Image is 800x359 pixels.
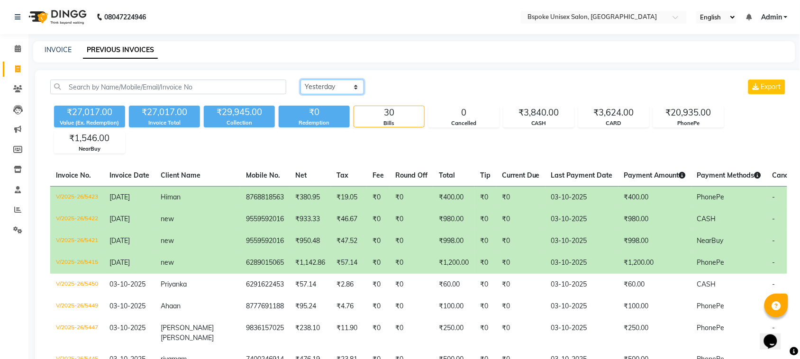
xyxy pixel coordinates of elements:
td: ₹60.00 [433,274,474,296]
span: CASH [697,215,716,223]
td: 03-10-2025 [545,296,618,317]
td: ₹0 [367,296,390,317]
span: Round Off [395,171,427,179]
td: ₹0 [390,317,433,349]
span: Priyanka [161,280,187,288]
span: CASH [697,280,716,288]
td: ₹0 [496,208,545,230]
td: ₹0 [474,186,496,208]
td: ₹0 [496,186,545,208]
td: ₹60.00 [618,274,691,296]
td: 6291622453 [240,274,290,296]
div: Collection [204,119,275,127]
div: ₹3,624.00 [579,106,649,119]
td: ₹950.48 [290,230,331,252]
td: ₹0 [390,186,433,208]
td: ₹400.00 [618,186,691,208]
div: ₹3,840.00 [504,106,574,119]
td: ₹0 [474,208,496,230]
span: new [161,215,174,223]
td: ₹1,142.86 [290,252,331,274]
span: Admin [761,12,782,22]
td: ₹95.24 [290,296,331,317]
td: ₹0 [390,230,433,252]
td: 03-10-2025 [545,230,618,252]
input: Search by Name/Mobile/Email/Invoice No [50,80,286,94]
button: Export [748,80,785,94]
span: new [161,258,174,267]
span: Payment Methods [697,171,761,179]
td: V/2025-26/5447 [50,317,104,349]
div: ₹1,546.00 [55,132,125,145]
td: ₹400.00 [433,186,474,208]
td: ₹380.95 [290,186,331,208]
span: 03-10-2025 [109,302,145,310]
span: Ahaan [161,302,181,310]
td: V/2025-26/5422 [50,208,104,230]
span: - [773,258,775,267]
span: PhonePe [697,302,725,310]
td: ₹250.00 [433,317,474,349]
img: logo [24,4,89,30]
td: ₹0 [496,230,545,252]
iframe: chat widget [760,321,791,350]
div: Bills [354,119,424,127]
span: - [773,193,775,201]
td: 9559592016 [240,208,290,230]
span: Tax [336,171,348,179]
span: new [161,236,174,245]
div: NearBuy [55,145,125,153]
td: V/2025-26/5450 [50,274,104,296]
td: ₹0 [367,208,390,230]
td: ₹0 [496,274,545,296]
td: ₹0 [474,296,496,317]
span: [DATE] [109,215,130,223]
td: ₹250.00 [618,317,691,349]
td: ₹2.86 [331,274,367,296]
td: ₹0 [390,274,433,296]
td: 03-10-2025 [545,274,618,296]
div: PhonePe [654,119,724,127]
span: PhonePe [697,258,725,267]
td: ₹57.14 [290,274,331,296]
td: ₹0 [367,274,390,296]
td: ₹100.00 [618,296,691,317]
td: ₹998.00 [618,230,691,252]
div: ₹27,017.00 [54,106,125,119]
b: 08047224946 [104,4,146,30]
td: ₹57.14 [331,252,367,274]
td: 03-10-2025 [545,186,618,208]
td: 8768818563 [240,186,290,208]
span: PhonePe [697,193,725,201]
span: [PERSON_NAME] [161,323,214,332]
td: ₹0 [474,252,496,274]
td: ₹980.00 [433,208,474,230]
td: 03-10-2025 [545,252,618,274]
td: ₹0 [474,317,496,349]
span: PhonePe [697,323,725,332]
div: ₹27,017.00 [129,106,200,119]
span: - [773,280,775,288]
td: ₹46.67 [331,208,367,230]
td: ₹1,200.00 [618,252,691,274]
div: Cancelled [429,119,499,127]
td: ₹0 [496,317,545,349]
span: [DATE] [109,236,130,245]
td: 03-10-2025 [545,317,618,349]
td: ₹980.00 [618,208,691,230]
span: Mobile No. [246,171,280,179]
td: ₹238.10 [290,317,331,349]
td: ₹0 [496,252,545,274]
div: Value (Ex. Redemption) [54,119,125,127]
td: ₹0 [474,230,496,252]
div: CASH [504,119,574,127]
div: ₹29,945.00 [204,106,275,119]
span: Tip [480,171,491,179]
td: ₹1,200.00 [433,252,474,274]
td: 03-10-2025 [545,208,618,230]
span: 03-10-2025 [109,280,145,288]
span: Himan [161,193,181,201]
td: ₹0 [390,296,433,317]
td: ₹0 [367,317,390,349]
a: PREVIOUS INVOICES [83,42,158,59]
